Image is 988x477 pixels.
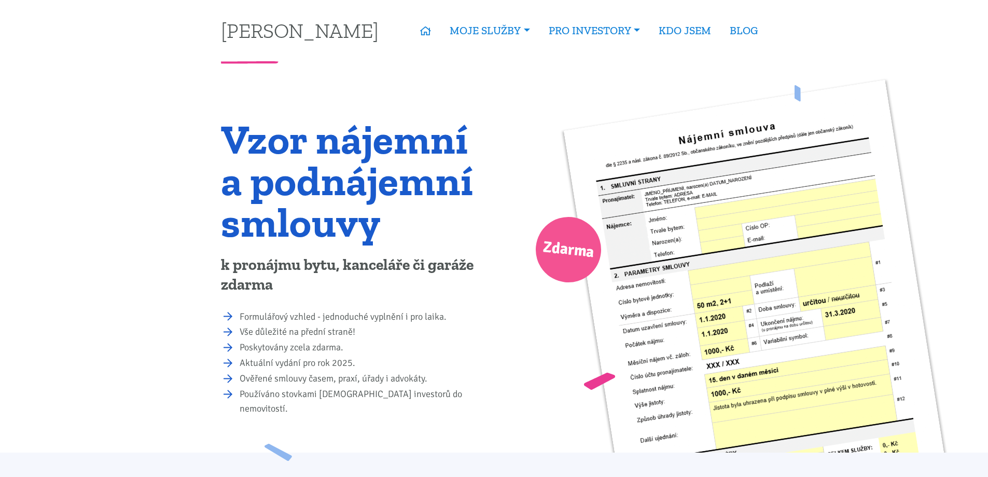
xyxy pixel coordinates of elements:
a: MOJE SLUŽBY [440,19,539,43]
li: Používáno stovkami [DEMOGRAPHIC_DATA] investorů do nemovitostí. [240,387,487,416]
li: Vše důležité na přední straně! [240,325,487,339]
li: Aktuální vydání pro rok 2025. [240,356,487,371]
li: Poskytovány zcela zdarma. [240,340,487,355]
span: Zdarma [541,234,595,266]
p: k pronájmu bytu, kanceláře či garáže zdarma [221,255,487,295]
a: KDO JSEM [649,19,720,43]
h1: Vzor nájemní a podnájemní smlouvy [221,118,487,243]
a: BLOG [720,19,767,43]
li: Ověřené smlouvy časem, praxí, úřady i advokáty. [240,372,487,386]
li: Formulářový vzhled - jednoduché vyplnění i pro laika. [240,310,487,324]
a: PRO INVESTORY [539,19,649,43]
a: [PERSON_NAME] [221,20,379,40]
